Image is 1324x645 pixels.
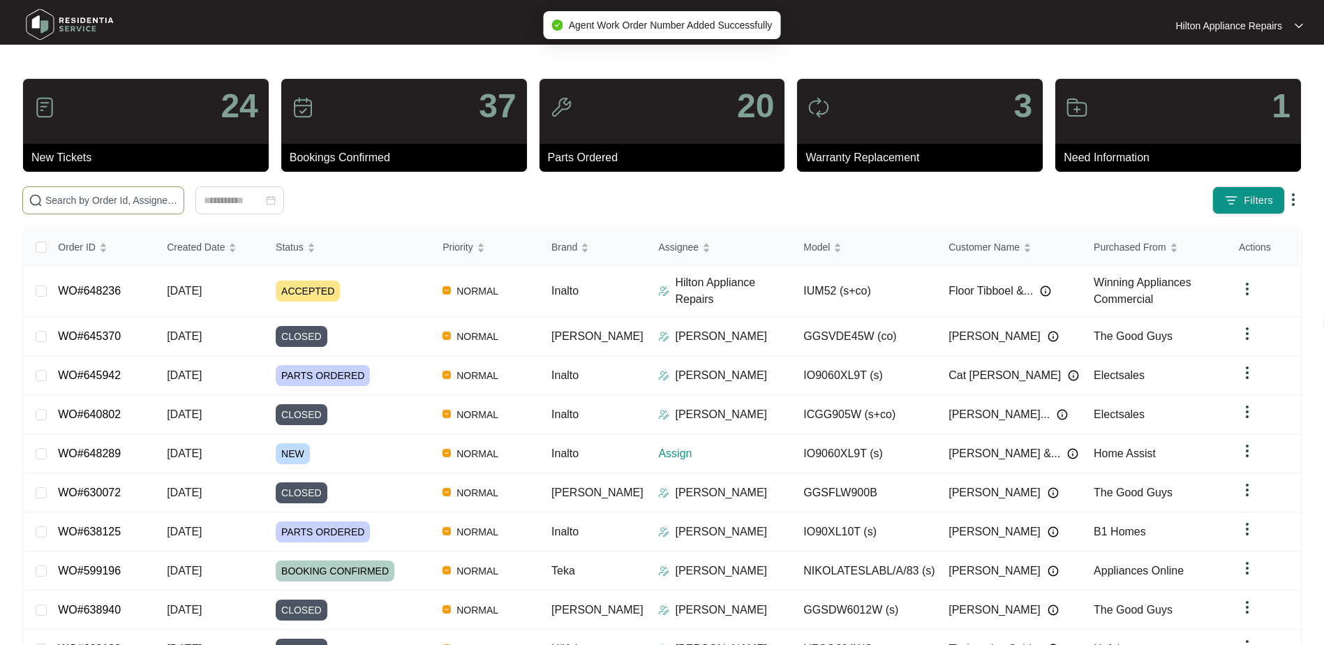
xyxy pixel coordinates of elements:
p: Parts Ordered [548,149,785,166]
img: icon [550,96,572,119]
img: Vercel Logo [442,286,451,295]
img: Info icon [1048,331,1059,342]
span: [PERSON_NAME] [551,604,644,616]
img: dropdown arrow [1239,281,1256,297]
span: [PERSON_NAME] &... [949,445,1060,462]
img: dropdown arrow [1239,364,1256,381]
span: Filters [1244,193,1273,208]
span: Home Assist [1094,447,1156,459]
span: Purchased From [1094,239,1166,255]
span: CLOSED [276,404,327,425]
span: ACCEPTED [276,281,340,302]
span: The Good Guys [1094,330,1173,342]
td: GGSDW6012W (s) [792,591,937,630]
th: Brand [540,229,647,266]
span: Assignee [658,239,699,255]
th: Status [265,229,431,266]
img: Assigner Icon [658,565,669,577]
span: [PERSON_NAME]... [949,406,1050,423]
p: [PERSON_NAME] [675,563,767,579]
td: IO90XL10T (s) [792,512,937,551]
span: Status [276,239,304,255]
p: 20 [737,89,774,123]
p: Assign [658,445,792,462]
span: NORMAL [451,367,504,384]
a: WO#599196 [58,565,121,577]
img: Assigner Icon [658,526,669,537]
img: dropdown arrow [1295,22,1303,29]
img: Assigner Icon [658,370,669,381]
img: Vercel Logo [442,332,451,340]
p: 1 [1272,89,1290,123]
span: [DATE] [167,369,202,381]
span: [PERSON_NAME] [949,524,1041,540]
span: [PERSON_NAME] [551,330,644,342]
th: Actions [1228,229,1300,266]
span: NORMAL [451,524,504,540]
span: [PERSON_NAME] [949,602,1041,618]
span: CLOSED [276,326,327,347]
span: PARTS ORDERED [276,365,370,386]
span: [PERSON_NAME] [949,563,1041,579]
button: filter iconFilters [1212,186,1285,214]
span: Model [803,239,830,255]
img: icon [808,96,830,119]
img: dropdown arrow [1239,560,1256,577]
img: dropdown arrow [1239,325,1256,342]
span: check-circle [552,20,563,31]
img: Vercel Logo [442,605,451,614]
img: icon [1066,96,1088,119]
td: ICGG905W (s+co) [792,395,937,434]
span: [PERSON_NAME] [949,484,1041,501]
img: residentia service logo [21,3,119,45]
p: [PERSON_NAME] [675,406,767,423]
img: Assigner Icon [658,487,669,498]
td: GGSFLW900B [792,473,937,512]
img: search-icon [29,193,43,207]
img: Info icon [1048,526,1059,537]
span: Electsales [1094,369,1145,381]
img: icon [292,96,314,119]
img: Info icon [1048,487,1059,498]
a: WO#648289 [58,447,121,459]
span: Floor Tibboel &... [949,283,1033,299]
span: NORMAL [451,406,504,423]
a: WO#638940 [58,604,121,616]
a: WO#638125 [58,526,121,537]
p: Need Information [1064,149,1301,166]
a: WO#630072 [58,487,121,498]
span: [DATE] [167,487,202,498]
img: dropdown arrow [1239,403,1256,420]
span: Inalto [551,526,579,537]
img: Info icon [1040,286,1051,297]
span: Agent Work Order Number Added Successfully [569,20,773,31]
span: Brand [551,239,577,255]
span: Inalto [551,447,579,459]
img: Vercel Logo [442,488,451,496]
td: IO9060XL9T (s) [792,356,937,395]
span: The Good Guys [1094,487,1173,498]
td: IUM52 (s+co) [792,266,937,317]
th: Model [792,229,937,266]
span: NORMAL [451,563,504,579]
span: NEW [276,443,310,464]
span: NORMAL [451,328,504,345]
p: Bookings Confirmed [290,149,527,166]
span: Cat [PERSON_NAME] [949,367,1061,384]
img: Assigner Icon [658,286,669,297]
span: [DATE] [167,526,202,537]
th: Priority [431,229,540,266]
img: Assigner Icon [658,331,669,342]
span: Customer Name [949,239,1020,255]
span: Electsales [1094,408,1145,420]
span: Created Date [167,239,225,255]
img: dropdown arrow [1239,599,1256,616]
span: [PERSON_NAME] [551,487,644,498]
p: [PERSON_NAME] [675,328,767,345]
img: Info icon [1068,370,1079,381]
th: Order ID [47,229,156,266]
a: WO#645942 [58,369,121,381]
span: [DATE] [167,330,202,342]
th: Assignee [647,229,792,266]
img: Info icon [1048,565,1059,577]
